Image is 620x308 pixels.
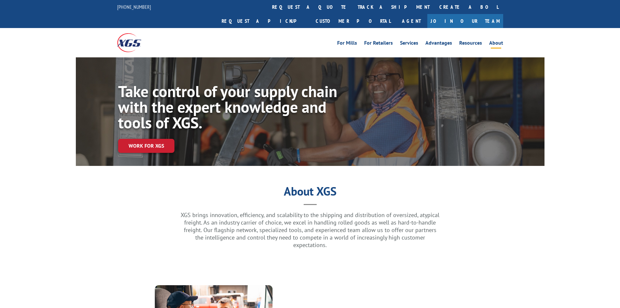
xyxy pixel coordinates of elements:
h1: About XGS [76,187,544,199]
a: About [489,40,503,48]
a: Request a pickup [217,14,311,28]
p: XGS brings innovation, efficiency, and scalability to the shipping and distribution of oversized,... [180,211,440,249]
a: Customer Portal [311,14,395,28]
a: Agent [395,14,427,28]
a: Services [400,40,418,48]
a: Join Our Team [427,14,503,28]
a: Advantages [425,40,452,48]
a: For Retailers [364,40,393,48]
h1: Take control of your supply chain with the expert knowledge and tools of XGS. [118,83,339,134]
a: Resources [459,40,482,48]
a: [PHONE_NUMBER] [117,4,151,10]
a: For Mills [337,40,357,48]
a: Work for XGS [118,139,174,153]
